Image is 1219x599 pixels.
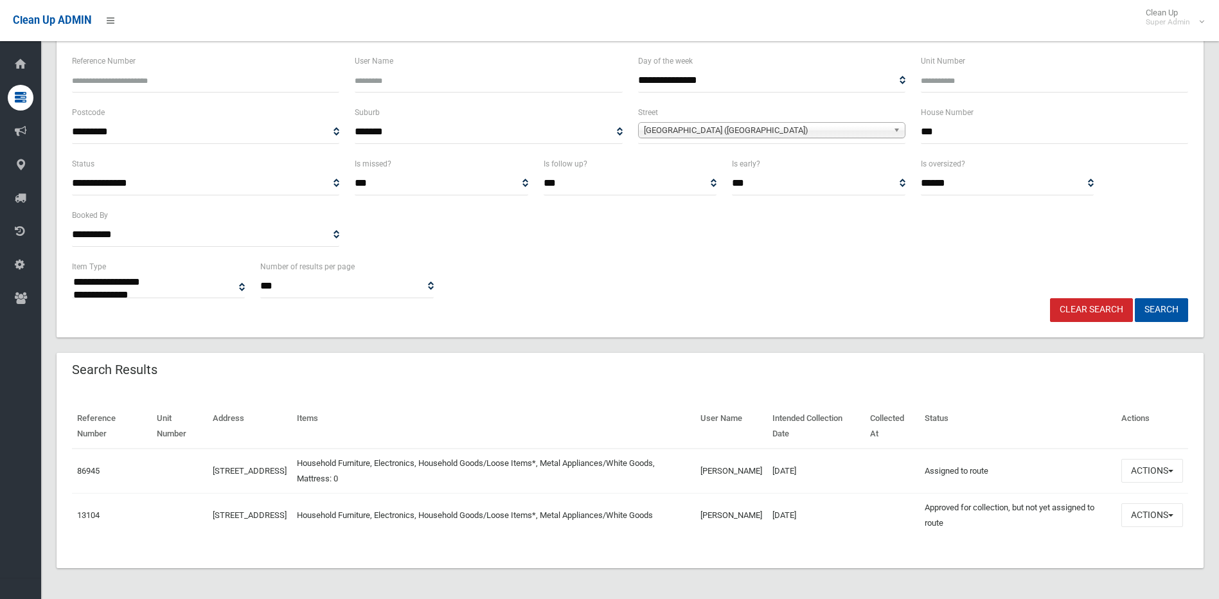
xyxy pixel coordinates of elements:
[695,449,767,494] td: [PERSON_NAME]
[921,105,974,120] label: House Number
[72,105,105,120] label: Postcode
[638,105,658,120] label: Street
[72,208,108,222] label: Booked By
[213,510,287,520] a: [STREET_ADDRESS]
[638,54,693,68] label: Day of the week
[1135,298,1188,322] button: Search
[767,404,865,449] th: Intended Collection Date
[355,54,393,68] label: User Name
[1116,404,1188,449] th: Actions
[732,157,760,171] label: Is early?
[695,493,767,537] td: [PERSON_NAME]
[921,157,965,171] label: Is oversized?
[767,493,865,537] td: [DATE]
[77,510,100,520] a: 13104
[72,157,94,171] label: Status
[57,357,173,382] header: Search Results
[355,157,391,171] label: Is missed?
[13,14,91,26] span: Clean Up ADMIN
[72,404,152,449] th: Reference Number
[292,404,695,449] th: Items
[292,449,695,494] td: Household Furniture, Electronics, Household Goods/Loose Items*, Metal Appliances/White Goods, Mat...
[72,54,136,68] label: Reference Number
[767,449,865,494] td: [DATE]
[1121,503,1183,527] button: Actions
[865,404,920,449] th: Collected At
[644,123,888,138] span: [GEOGRAPHIC_DATA] ([GEOGRAPHIC_DATA])
[72,260,106,274] label: Item Type
[544,157,587,171] label: Is follow up?
[921,54,965,68] label: Unit Number
[1146,17,1190,27] small: Super Admin
[1121,459,1183,483] button: Actions
[920,493,1116,537] td: Approved for collection, but not yet assigned to route
[920,404,1116,449] th: Status
[213,466,287,476] a: [STREET_ADDRESS]
[292,493,695,537] td: Household Furniture, Electronics, Household Goods/Loose Items*, Metal Appliances/White Goods
[260,260,355,274] label: Number of results per page
[152,404,208,449] th: Unit Number
[1050,298,1133,322] a: Clear Search
[1139,8,1203,27] span: Clean Up
[77,466,100,476] a: 86945
[355,105,380,120] label: Suburb
[695,404,767,449] th: User Name
[208,404,292,449] th: Address
[920,449,1116,494] td: Assigned to route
